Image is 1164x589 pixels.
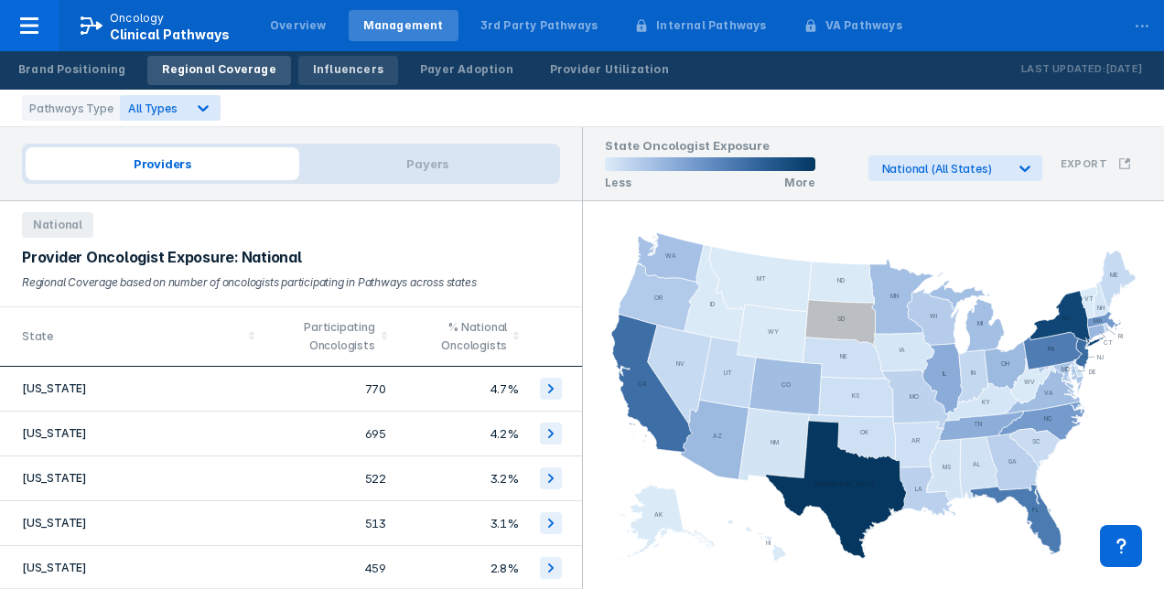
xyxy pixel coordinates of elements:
[656,17,766,34] div: Internal Pathways
[480,17,598,34] div: 3rd Party Pathways
[22,249,560,266] div: Provider Oncologist Exposure: National
[825,17,902,34] div: VA Pathways
[535,56,684,85] a: Provider Utilization
[1050,146,1142,181] button: Export
[550,61,669,78] div: Provider Utilization
[784,176,815,189] p: More
[4,56,140,85] a: Brand Positioning
[264,367,397,412] td: 770
[363,17,444,34] div: Management
[22,212,93,238] span: National
[420,61,513,78] div: Payer Adoption
[605,138,815,157] h1: State Oncologist Exposure
[397,412,530,456] td: 4.2%
[349,10,458,41] a: Management
[18,61,125,78] div: Brand Positioning
[299,147,556,180] span: Payers
[1061,157,1107,170] h3: Export
[162,61,275,78] div: Regional Coverage
[397,456,530,501] td: 3.2%
[397,501,530,546] td: 3.1%
[110,27,230,42] span: Clinical Pathways
[1100,525,1142,567] div: Contact Support
[128,102,177,115] span: All Types
[408,318,508,355] div: % National Oncologists
[264,501,397,546] td: 513
[110,10,165,27] p: Oncology
[22,327,242,346] div: State
[264,456,397,501] td: 522
[255,10,341,41] a: Overview
[1105,60,1142,79] p: [DATE]
[22,273,560,292] div: Regional Coverage based on number of oncologists participating in Pathways across states
[298,56,398,85] a: Influencers
[466,10,613,41] a: 3rd Party Pathways
[1021,60,1105,79] p: Last Updated:
[26,147,299,180] span: Providers
[882,162,1006,176] div: National (All States)
[405,56,528,85] a: Payer Adoption
[22,95,120,121] div: Pathways Type
[147,56,290,85] a: Regional Coverage
[275,318,375,355] div: Participating Oncologists
[270,17,327,34] div: Overview
[264,412,397,456] td: 695
[397,367,530,412] td: 4.7%
[1124,3,1160,41] div: ...
[605,176,631,189] p: Less
[313,61,383,78] div: Influencers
